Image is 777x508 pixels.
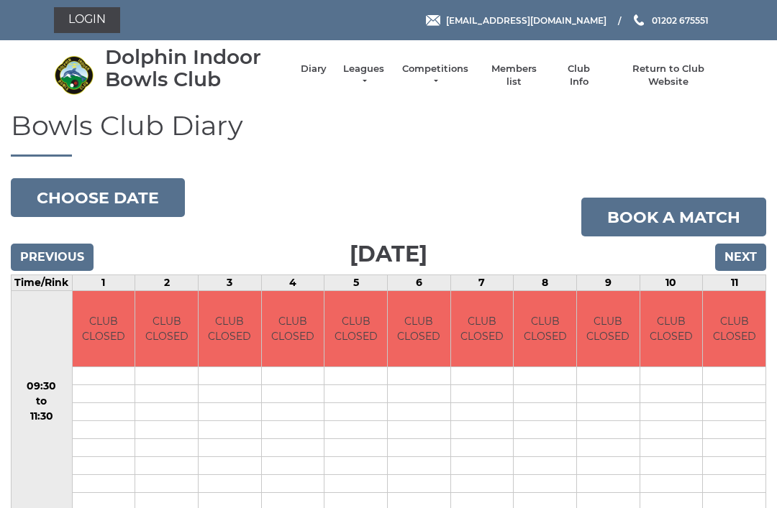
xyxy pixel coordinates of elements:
[401,63,470,88] a: Competitions
[715,244,766,271] input: Next
[105,46,286,91] div: Dolphin Indoor Bowls Club
[324,275,388,291] td: 5
[324,291,387,366] td: CLUB CLOSED
[703,275,766,291] td: 11
[11,178,185,217] button: Choose date
[54,55,94,95] img: Dolphin Indoor Bowls Club
[341,63,386,88] a: Leagues
[652,14,709,25] span: 01202 675551
[640,275,703,291] td: 10
[11,111,766,157] h1: Bowls Club Diary
[450,275,514,291] td: 7
[581,198,766,236] a: Book a match
[54,7,120,33] a: Login
[261,275,324,291] td: 4
[703,291,765,366] td: CLUB CLOSED
[426,14,606,27] a: Email [EMAIL_ADDRESS][DOMAIN_NAME]
[632,14,709,27] a: Phone us 01202 675551
[199,291,261,366] td: CLUB CLOSED
[11,244,94,271] input: Previous
[135,275,199,291] td: 2
[514,275,577,291] td: 8
[426,15,440,26] img: Email
[198,275,261,291] td: 3
[576,275,640,291] td: 9
[72,275,135,291] td: 1
[577,291,640,366] td: CLUB CLOSED
[135,291,198,366] td: CLUB CLOSED
[614,63,723,88] a: Return to Club Website
[73,291,135,366] td: CLUB CLOSED
[262,291,324,366] td: CLUB CLOSED
[451,291,514,366] td: CLUB CLOSED
[514,291,576,366] td: CLUB CLOSED
[12,275,73,291] td: Time/Rink
[301,63,327,75] a: Diary
[483,63,543,88] a: Members list
[558,63,600,88] a: Club Info
[387,275,450,291] td: 6
[446,14,606,25] span: [EMAIL_ADDRESS][DOMAIN_NAME]
[640,291,703,366] td: CLUB CLOSED
[388,291,450,366] td: CLUB CLOSED
[634,14,644,26] img: Phone us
